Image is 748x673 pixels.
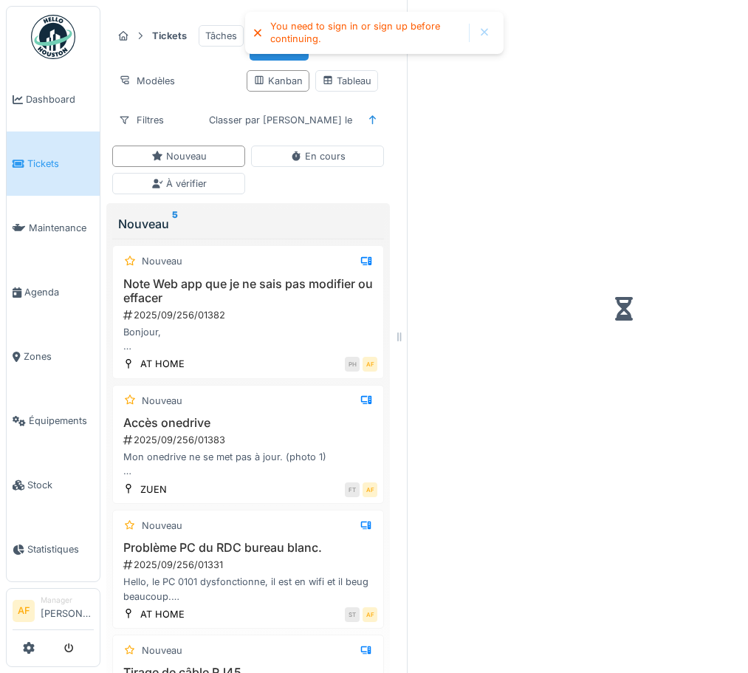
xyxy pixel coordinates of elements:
[142,643,182,657] div: Nouveau
[172,215,178,233] sup: 5
[112,109,171,131] div: Filtres
[41,595,94,626] li: [PERSON_NAME]
[27,542,94,556] span: Statistiques
[119,541,377,555] h3: Problème PC du RDC bureau blanc.
[122,558,377,572] div: 2025/09/256/01331
[253,74,303,88] div: Kanban
[290,149,346,163] div: En cours
[29,221,94,235] span: Maintenance
[119,450,377,478] div: Mon onedrive ne se met pas à jour. (photo 1) En plus de ça, j'ai ce message d'erreur (photo 2)
[7,453,100,517] a: Stock
[140,607,185,621] div: AT HOME
[24,285,94,299] span: Agenda
[270,21,461,45] div: You need to sign in or sign up before continuing.
[7,196,100,260] a: Maintenance
[119,277,377,305] h3: Note Web app que je ne sais pas modifier ou effacer
[13,595,94,630] a: AF Manager[PERSON_NAME]
[363,357,377,372] div: AF
[146,29,193,43] strong: Tickets
[142,394,182,408] div: Nouveau
[118,215,378,233] div: Nouveau
[345,607,360,622] div: ST
[345,482,360,497] div: FT
[24,349,94,363] span: Zones
[27,157,94,171] span: Tickets
[41,595,94,606] div: Manager
[363,607,377,622] div: AF
[7,131,100,196] a: Tickets
[142,519,182,533] div: Nouveau
[142,254,182,268] div: Nouveau
[7,324,100,389] a: Zones
[31,15,75,59] img: Badge_color-CXgf-gQk.svg
[151,177,207,191] div: À vérifier
[112,70,182,92] div: Modèles
[7,67,100,131] a: Dashboard
[122,433,377,447] div: 2025/09/256/01383
[151,149,207,163] div: Nouveau
[140,482,167,496] div: ZUEN
[7,517,100,581] a: Statistiques
[119,325,377,353] div: Bonjour, Dans la web app, lorsque je mets des notes, je n'ai pas l'option modifier (petit logo do...
[140,357,185,371] div: AT HOME
[26,92,94,106] span: Dashboard
[119,575,377,603] div: Hello, le PC 0101 dysfonctionne, il est en wifi et il beug beaucoup. Merci d'avance pour ton aide.
[363,482,377,497] div: AF
[199,25,244,47] div: Tâches
[13,600,35,622] li: AF
[29,414,94,428] span: Équipements
[119,416,377,430] h3: Accès onedrive
[202,109,359,131] div: Classer par [PERSON_NAME] le
[322,74,371,88] div: Tableau
[7,389,100,453] a: Équipements
[7,260,100,324] a: Agenda
[27,478,94,492] span: Stock
[345,357,360,372] div: PH
[122,308,377,322] div: 2025/09/256/01382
